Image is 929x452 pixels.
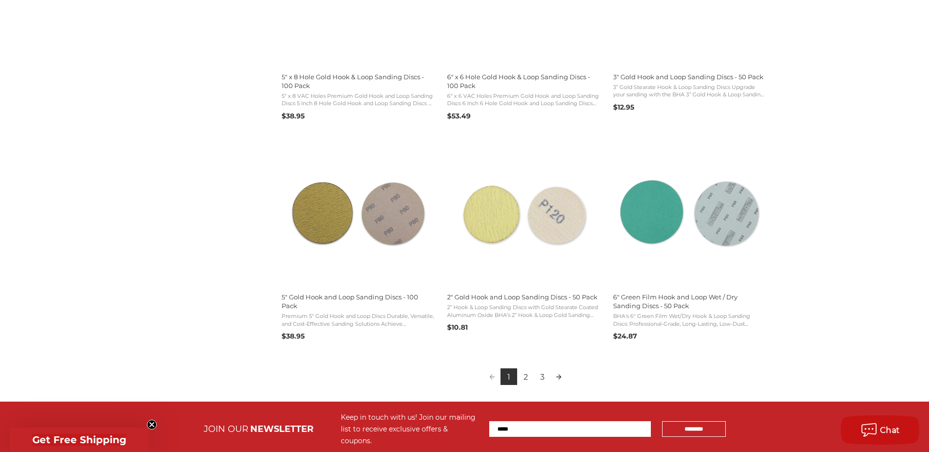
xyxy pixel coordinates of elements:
span: $24.87 [613,332,637,340]
a: 2 [517,368,534,385]
div: Pagination [282,368,770,387]
span: 2" Gold Hook and Loop Sanding Discs - 50 Pack [447,293,600,301]
button: Close teaser [147,420,157,429]
a: 3 [534,368,550,385]
a: Next page [550,368,567,385]
a: 5 [280,138,436,344]
span: 6" x 6 VAC Holes Premium Gold Hook and Loop Sanding Discs 6 Inch 6 Hole Gold Hook and Loop Sandin... [447,92,600,108]
span: $53.49 [447,112,471,120]
span: $12.95 [613,103,634,112]
span: Premium 5" Gold Hook and Loop Discs Durable, Versatile, and Cost-Effective Sanding Solutions Achi... [282,313,434,328]
span: NEWSLETTER [250,424,313,434]
span: $38.95 [282,112,305,120]
a: 1 [500,368,517,385]
a: 2 [446,138,601,335]
span: 3” Gold Stearate Hook & Loop Sanding Discs Upgrade your sanding with the BHA 3” Gold Hook & Loop ... [613,84,766,99]
div: Keep in touch with us! Join our mailing list to receive exclusive offers & coupons. [341,411,479,447]
span: 5" x 8 Hole Gold Hook & Loop Sanding Discs - 100 Pack [282,72,434,90]
span: 6" Green Film Hook and Loop Wet / Dry Sanding Discs - 50 Pack [613,293,766,310]
div: Get Free ShippingClose teaser [10,428,149,452]
span: JOIN OUR [204,424,248,434]
span: 2” Hook & Loop Sanding Discs with Gold Stearate Coated Aluminum Oxide BHA’s 2” Hook & Loop Gold S... [447,304,600,319]
a: 6 [612,138,767,344]
span: 5" Gold Hook and Loop Sanding Discs - 100 Pack [282,293,434,310]
span: 6" x 6 Hole Gold Hook & Loop Sanding Discs - 100 Pack [447,72,600,90]
span: 3" Gold Hook and Loop Sanding Discs - 50 Pack [613,72,766,81]
span: BHA's 6" Green Film Wet/Dry Hook & Loop Sanding Discs: Professional-Grade, Long-Lasting, Low-Dust... [613,313,766,328]
span: $38.95 [282,332,305,340]
button: Chat [841,415,919,445]
span: Chat [880,426,900,435]
span: $10.81 [447,323,468,332]
span: Get Free Shipping [32,434,126,446]
span: 5" x 8 VAC Holes Premium Gold Hook and Loop Sanding Discs 5 Inch 8 Hole Gold Hook and Loop Sandin... [282,92,434,108]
